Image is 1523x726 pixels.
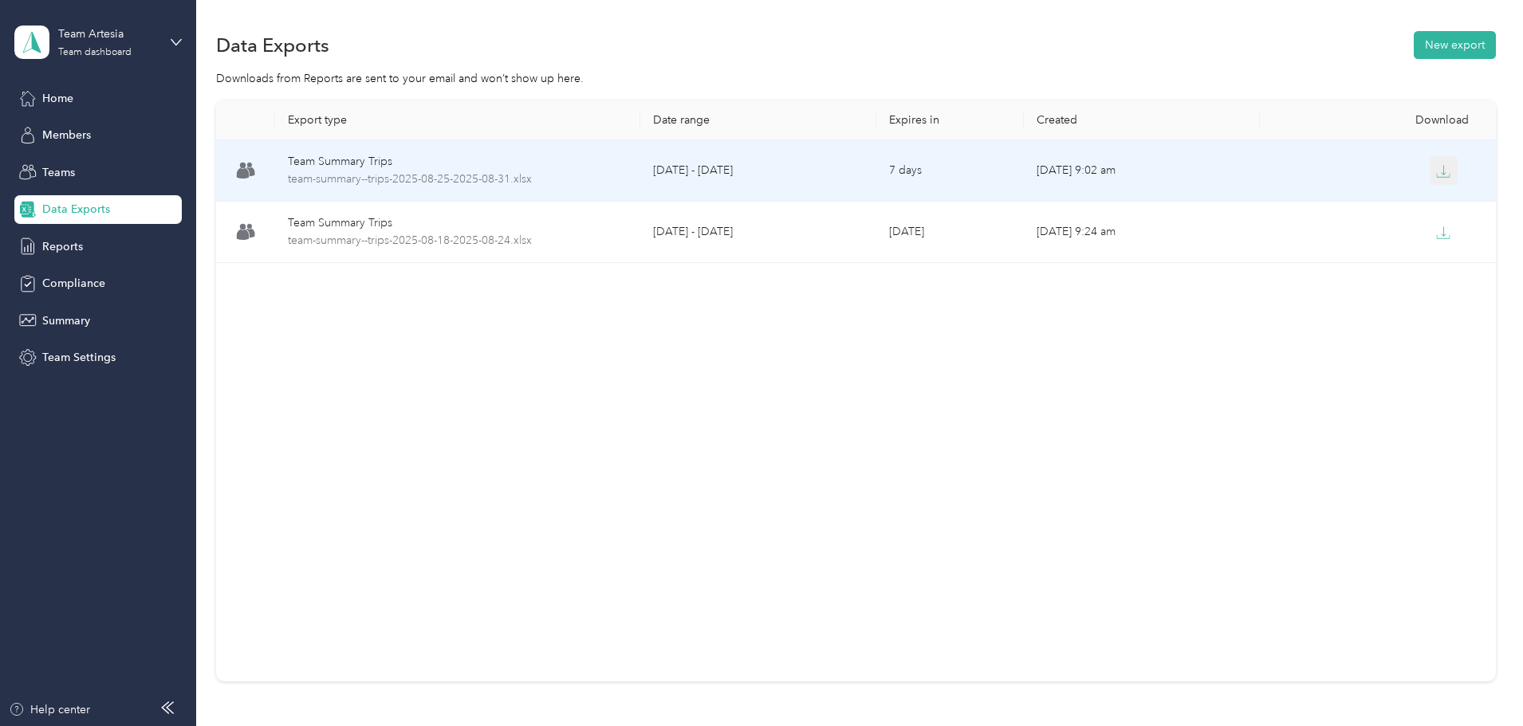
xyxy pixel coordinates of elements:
[275,100,640,140] th: Export type
[216,70,1496,87] div: Downloads from Reports are sent to your email and won’t show up here.
[9,701,90,718] button: Help center
[1024,140,1260,202] td: [DATE] 9:02 am
[216,37,329,53] h1: Data Exports
[876,202,1024,263] td: [DATE]
[288,171,628,188] span: team-summary--trips-2025-08-25-2025-08-31.xlsx
[42,127,91,143] span: Members
[640,202,876,263] td: [DATE] - [DATE]
[42,164,75,181] span: Teams
[288,153,628,171] div: Team Summary Trips
[640,100,876,140] th: Date range
[288,232,628,249] span: team-summary--trips-2025-08-18-2025-08-24.xlsx
[876,140,1024,202] td: 7 days
[1024,100,1260,140] th: Created
[876,100,1024,140] th: Expires in
[42,201,110,218] span: Data Exports
[640,140,876,202] td: [DATE] - [DATE]
[1273,113,1483,127] div: Download
[1414,31,1496,59] button: New export
[42,90,73,107] span: Home
[42,275,105,292] span: Compliance
[42,312,90,329] span: Summary
[42,238,83,255] span: Reports
[1024,202,1260,263] td: [DATE] 9:24 am
[1434,637,1523,726] iframe: Everlance-gr Chat Button Frame
[288,214,628,232] div: Team Summary Trips
[58,48,132,57] div: Team dashboard
[42,349,116,366] span: Team Settings
[58,26,158,42] div: Team Artesia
